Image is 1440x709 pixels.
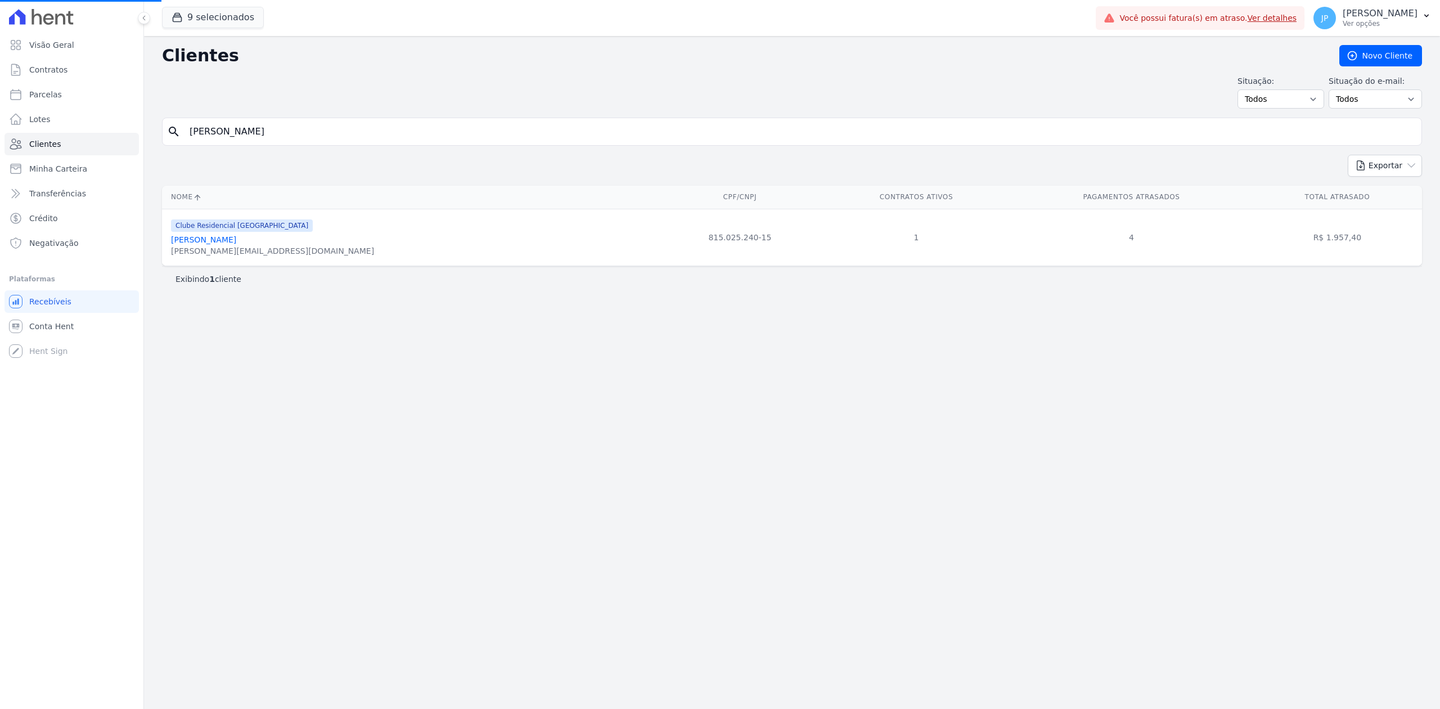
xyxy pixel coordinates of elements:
span: Visão Geral [29,39,74,51]
span: Clientes [29,138,61,150]
span: Parcelas [29,89,62,100]
button: Exportar [1348,155,1422,177]
a: Conta Hent [4,315,139,338]
b: 1 [209,275,215,284]
td: 815.025.240-15 [658,209,822,266]
p: Exibindo cliente [175,273,241,285]
th: Pagamentos Atrasados [1010,186,1252,209]
span: Clube Residencial [GEOGRAPHIC_DATA] [171,219,313,232]
a: Crédito [4,207,139,230]
span: Recebíveis [29,296,71,307]
td: R$ 1.957,40 [1253,209,1422,266]
span: Transferências [29,188,86,199]
th: Nome [162,186,658,209]
a: Ver detalhes [1248,14,1297,23]
a: Clientes [4,133,139,155]
span: Contratos [29,64,67,75]
label: Situação: [1237,75,1324,87]
span: Crédito [29,213,58,224]
span: JP [1321,14,1329,22]
th: Total Atrasado [1253,186,1422,209]
a: Recebíveis [4,290,139,313]
div: [PERSON_NAME][EMAIL_ADDRESS][DOMAIN_NAME] [171,245,374,257]
span: Conta Hent [29,321,74,332]
p: [PERSON_NAME] [1343,8,1417,19]
span: Negativação [29,237,79,249]
a: Minha Carteira [4,158,139,180]
a: Lotes [4,108,139,131]
button: 9 selecionados [162,7,264,28]
input: Buscar por nome, CPF ou e-mail [183,120,1417,143]
a: Negativação [4,232,139,254]
button: JP [PERSON_NAME] Ver opções [1304,2,1440,34]
a: Transferências [4,182,139,205]
th: CPF/CNPJ [658,186,822,209]
span: Minha Carteira [29,163,87,174]
td: 4 [1010,209,1252,266]
a: [PERSON_NAME] [171,235,236,244]
label: Situação do e-mail: [1329,75,1422,87]
h2: Clientes [162,46,1321,66]
a: Contratos [4,59,139,81]
a: Novo Cliente [1339,45,1422,66]
td: 1 [822,209,1011,266]
th: Contratos Ativos [822,186,1011,209]
a: Parcelas [4,83,139,106]
div: Plataformas [9,272,134,286]
a: Visão Geral [4,34,139,56]
span: Lotes [29,114,51,125]
i: search [167,125,181,138]
span: Você possui fatura(s) em atraso. [1119,12,1297,24]
p: Ver opções [1343,19,1417,28]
